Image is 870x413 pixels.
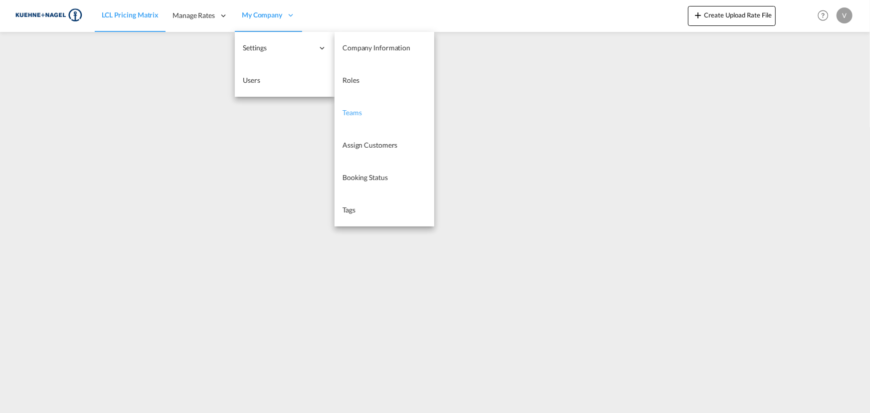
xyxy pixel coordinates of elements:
div: Settings [235,32,335,64]
div: V [837,7,853,23]
span: Company Information [343,43,410,52]
span: Manage Rates [173,10,215,20]
md-icon: icon-plus 400-fg [692,9,704,21]
span: Settings [243,43,314,53]
div: Help [815,7,837,25]
a: Roles [335,64,434,97]
button: icon-plus 400-fgCreate Upload Rate File [688,6,776,26]
a: Company Information [335,32,434,64]
span: My Company [242,10,282,20]
span: Users [243,76,260,84]
span: LCL Pricing Matrix [102,10,159,19]
img: 36441310f41511efafde313da40ec4a4.png [15,4,82,27]
a: Teams [335,97,434,129]
span: Tags [343,206,355,214]
a: Tags [335,194,434,226]
span: Teams [343,108,362,117]
span: Help [815,7,832,24]
a: Users [235,64,335,97]
span: Assign Customers [343,141,397,149]
span: Roles [343,76,359,84]
a: Assign Customers [335,129,434,162]
span: Booking Status [343,173,388,182]
a: Booking Status [335,162,434,194]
